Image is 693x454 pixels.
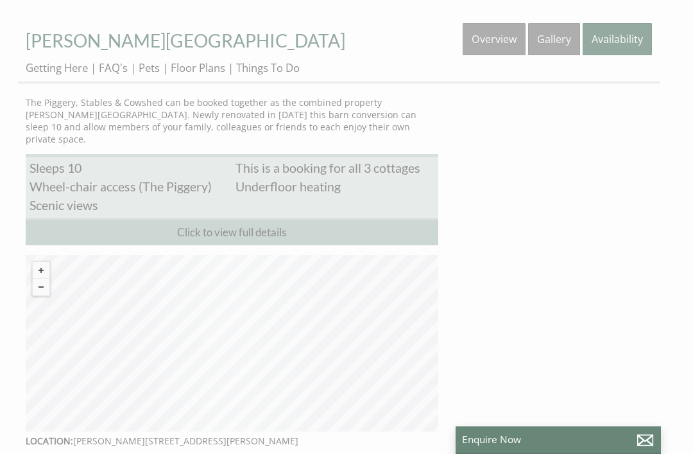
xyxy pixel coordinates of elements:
[99,60,128,75] a: FAQ's
[26,177,232,196] li: Wheel-chair access (The Piggery)
[583,23,652,55] a: Availability
[26,432,438,450] p: [PERSON_NAME][STREET_ADDRESS][PERSON_NAME]
[26,96,438,145] p: The Piggery, Stables & Cowshed can be booked together as the combined property [PERSON_NAME][GEOG...
[171,60,225,75] a: Floor Plans
[463,23,526,55] a: Overview
[26,60,88,75] a: Getting Here
[26,159,232,177] li: Sleeps 10
[26,435,73,447] strong: Location:
[26,30,345,51] a: [PERSON_NAME][GEOGRAPHIC_DATA]
[236,60,300,75] a: Things To Do
[462,433,654,446] p: Enquire Now
[26,196,232,214] li: Scenic views
[26,218,438,245] a: Click to view full details
[232,159,438,177] li: This is a booking for all 3 cottages
[33,262,49,279] button: Zoom in
[139,60,160,75] a: Pets
[26,255,438,432] canvas: Map
[528,23,580,55] a: Gallery
[232,177,438,196] li: Underfloor heating
[33,279,49,295] button: Zoom out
